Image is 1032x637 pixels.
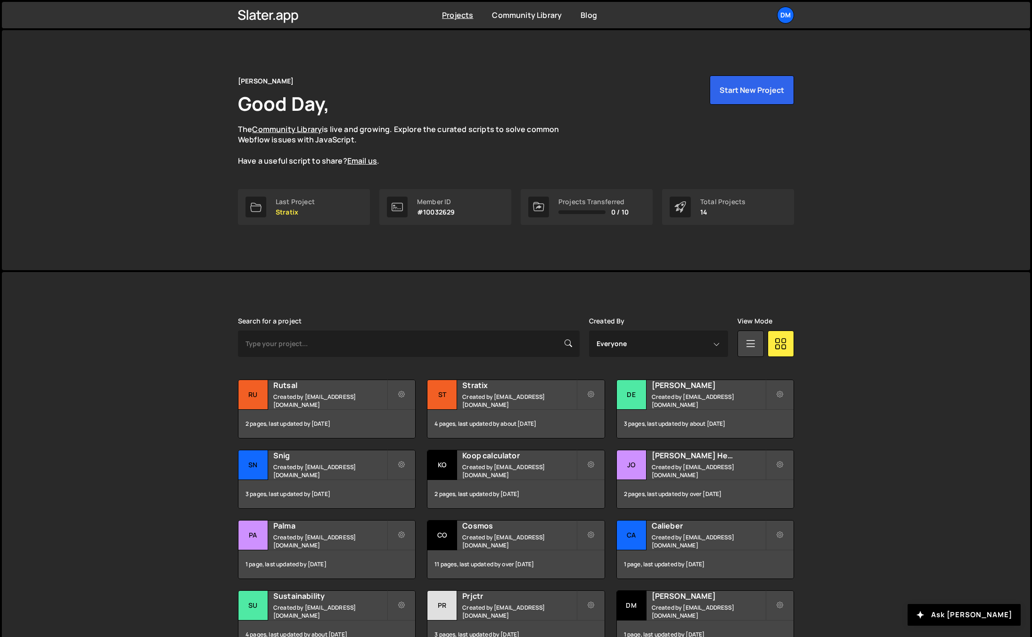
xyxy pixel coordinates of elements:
[558,198,629,206] div: Projects Transferred
[462,521,576,531] h2: Cosmos
[617,450,647,480] div: Jo
[238,521,268,550] div: Pa
[417,208,455,216] p: #10032629
[700,208,745,216] p: 14
[652,393,765,409] small: Created by [EMAIL_ADDRESS][DOMAIN_NAME]
[581,10,597,20] a: Blog
[238,75,294,87] div: [PERSON_NAME]
[427,380,457,410] div: St
[238,550,415,579] div: 1 page, last updated by [DATE]
[617,480,794,508] div: 2 pages, last updated by over [DATE]
[427,550,604,579] div: 11 pages, last updated by over [DATE]
[252,124,322,134] a: Community Library
[652,591,765,601] h2: [PERSON_NAME]
[652,463,765,479] small: Created by [EMAIL_ADDRESS][DOMAIN_NAME]
[617,410,794,438] div: 3 pages, last updated by about [DATE]
[238,331,580,357] input: Type your project...
[462,604,576,620] small: Created by [EMAIL_ADDRESS][DOMAIN_NAME]
[652,450,765,461] h2: [PERSON_NAME] Health
[276,198,315,206] div: Last Project
[777,7,794,24] a: Dm
[611,208,629,216] span: 0 / 10
[462,463,576,479] small: Created by [EMAIL_ADDRESS][DOMAIN_NAME]
[589,317,625,325] label: Created By
[427,520,605,579] a: Co Cosmos Created by [EMAIL_ADDRESS][DOMAIN_NAME] 11 pages, last updated by over [DATE]
[238,124,577,166] p: The is live and growing. Explore the curated scripts to solve common Webflow issues with JavaScri...
[273,380,387,390] h2: Rutsal
[652,521,765,531] h2: Calieber
[492,10,562,20] a: Community Library
[652,604,765,620] small: Created by [EMAIL_ADDRESS][DOMAIN_NAME]
[908,604,1021,626] button: Ask [PERSON_NAME]
[616,520,794,579] a: Ca Calieber Created by [EMAIL_ADDRESS][DOMAIN_NAME] 1 page, last updated by [DATE]
[347,156,377,166] a: Email us
[616,450,794,509] a: Jo [PERSON_NAME] Health Created by [EMAIL_ADDRESS][DOMAIN_NAME] 2 pages, last updated by over [DATE]
[273,591,387,601] h2: Sustainability
[652,533,765,549] small: Created by [EMAIL_ADDRESS][DOMAIN_NAME]
[238,520,416,579] a: Pa Palma Created by [EMAIL_ADDRESS][DOMAIN_NAME] 1 page, last updated by [DATE]
[700,198,745,206] div: Total Projects
[427,450,457,480] div: Ko
[276,208,315,216] p: Stratix
[427,480,604,508] div: 2 pages, last updated by [DATE]
[462,591,576,601] h2: Prjctr
[617,550,794,579] div: 1 page, last updated by [DATE]
[238,189,370,225] a: Last Project Stratix
[462,533,576,549] small: Created by [EMAIL_ADDRESS][DOMAIN_NAME]
[417,198,455,206] div: Member ID
[238,91,329,116] h1: Good Day,
[427,591,457,620] div: Pr
[427,380,605,438] a: St Stratix Created by [EMAIL_ADDRESS][DOMAIN_NAME] 4 pages, last updated by about [DATE]
[617,521,647,550] div: Ca
[710,75,794,105] button: Start New Project
[617,380,647,410] div: De
[442,10,473,20] a: Projects
[427,410,604,438] div: 4 pages, last updated by about [DATE]
[238,380,268,410] div: Ru
[273,533,387,549] small: Created by [EMAIL_ADDRESS][DOMAIN_NAME]
[273,463,387,479] small: Created by [EMAIL_ADDRESS][DOMAIN_NAME]
[238,480,415,508] div: 3 pages, last updated by [DATE]
[427,521,457,550] div: Co
[617,591,647,620] div: Dm
[238,317,302,325] label: Search for a project
[273,450,387,461] h2: Snig
[238,450,268,480] div: Sn
[427,450,605,509] a: Ko Koop calculator Created by [EMAIL_ADDRESS][DOMAIN_NAME] 2 pages, last updated by [DATE]
[273,521,387,531] h2: Palma
[737,317,772,325] label: View Mode
[462,380,576,390] h2: Stratix
[238,591,268,620] div: Su
[652,380,765,390] h2: [PERSON_NAME]
[616,380,794,438] a: De [PERSON_NAME] Created by [EMAIL_ADDRESS][DOMAIN_NAME] 3 pages, last updated by about [DATE]
[273,604,387,620] small: Created by [EMAIL_ADDRESS][DOMAIN_NAME]
[238,450,416,509] a: Sn Snig Created by [EMAIL_ADDRESS][DOMAIN_NAME] 3 pages, last updated by [DATE]
[462,393,576,409] small: Created by [EMAIL_ADDRESS][DOMAIN_NAME]
[238,380,416,438] a: Ru Rutsal Created by [EMAIL_ADDRESS][DOMAIN_NAME] 2 pages, last updated by [DATE]
[238,410,415,438] div: 2 pages, last updated by [DATE]
[462,450,576,461] h2: Koop calculator
[273,393,387,409] small: Created by [EMAIL_ADDRESS][DOMAIN_NAME]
